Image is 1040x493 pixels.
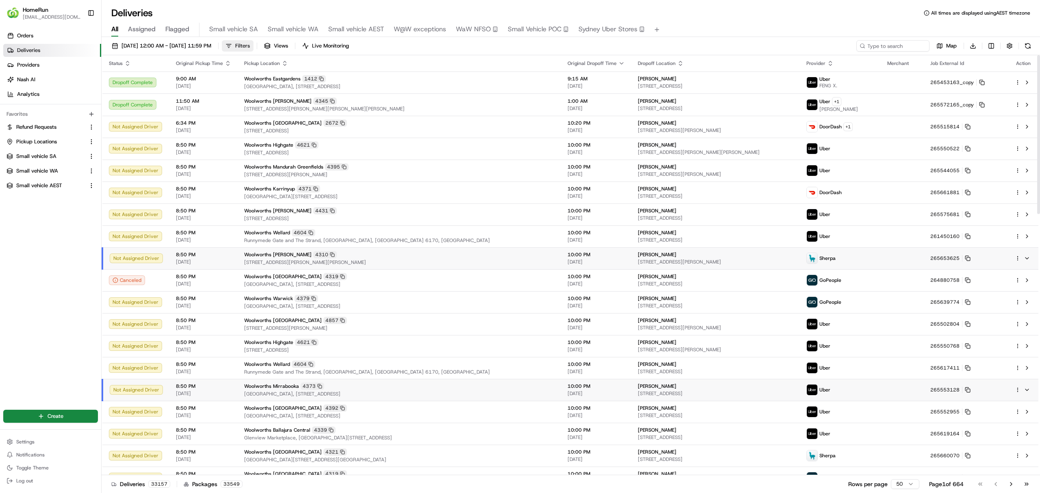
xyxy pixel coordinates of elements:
[638,229,676,236] span: [PERSON_NAME]
[176,149,231,156] span: [DATE]
[930,299,971,305] button: 265639774
[108,40,215,52] button: [DATE] 12:00 AM - [DATE] 11:59 PM
[930,167,960,174] span: 265544055
[176,120,231,126] span: 6:34 PM
[819,98,830,105] span: Uber
[176,317,231,324] span: 8:50 PM
[176,339,231,346] span: 8:50 PM
[819,106,858,112] span: [PERSON_NAME]
[244,259,555,266] span: [STREET_ADDRESS][PERSON_NAME][PERSON_NAME]
[16,149,23,155] img: 1736555255976-a54dd68f-1ca7-489b-9aae-adbdc363a1c4
[295,339,318,346] div: 4621
[807,428,817,439] img: uber-new-logo.jpeg
[244,273,322,280] span: Woolworths [GEOGRAPHIC_DATA]
[638,60,676,67] span: Dropoff Location
[638,186,676,192] span: [PERSON_NAME]
[16,478,33,484] span: Log out
[930,365,960,371] span: 265617411
[25,148,66,155] span: [PERSON_NAME]
[6,138,85,145] a: Pickup Locations
[312,42,349,50] span: Live Monitoring
[638,120,676,126] span: [PERSON_NAME]
[3,108,98,121] div: Favorites
[244,193,555,200] span: [GEOGRAPHIC_DATA][STREET_ADDRESS]
[456,24,491,34] span: WaW NFSO
[244,98,312,104] span: Woolworths [PERSON_NAME]
[244,76,301,82] span: Woolworths Eastgardens
[244,361,290,368] span: Woolworths Wellard
[568,251,625,258] span: 10:00 PM
[933,40,960,52] button: Map
[244,171,555,178] span: [STREET_ADDRESS][PERSON_NAME]
[8,9,24,25] img: Nash
[8,33,148,46] p: Welcome 👋
[819,233,830,240] span: Uber
[295,295,318,302] div: 4379
[176,295,231,302] span: 8:50 PM
[819,299,841,305] span: GoPeople
[568,149,625,156] span: [DATE]
[819,343,830,349] span: Uber
[5,179,65,193] a: 📗Knowledge Base
[23,6,48,14] button: HomeRun
[23,14,81,20] button: [EMAIL_ADDRESS][DOMAIN_NAME]
[568,361,625,368] span: 10:00 PM
[807,341,817,351] img: uber-new-logo.jpeg
[244,186,295,192] span: Woolworths Karrinyup
[568,237,625,243] span: [DATE]
[176,208,231,214] span: 8:50 PM
[807,121,817,132] img: doordash_logo_v2.png
[176,76,231,82] span: 9:00 AM
[16,123,56,131] span: Refund Requests
[638,83,793,89] span: [STREET_ADDRESS]
[8,183,15,189] div: 📗
[930,189,960,196] span: 265661881
[244,120,322,126] span: Woolworths [GEOGRAPHIC_DATA]
[3,58,101,71] a: Providers
[3,436,98,448] button: Settings
[16,465,49,471] span: Toggle Theme
[930,430,971,437] button: 265619164
[16,182,62,189] span: Small vehicle AEST
[930,409,971,415] button: 265552955
[819,82,837,89] span: FENG X.
[176,229,231,236] span: 8:50 PM
[235,42,250,50] span: Filters
[222,40,253,52] button: Filters
[807,143,817,154] img: uber-new-logo.jpeg
[3,164,98,177] button: Small vehicle WA
[930,211,971,218] button: 265575681
[297,185,320,192] div: 4371
[3,150,98,163] button: Small vehicle SA
[508,24,561,34] span: Small Vehicle POC
[16,127,23,133] img: 1736555255976-a54dd68f-1ca7-489b-9aae-adbdc363a1c4
[638,127,793,134] span: [STREET_ADDRESS][PERSON_NAME]
[16,452,45,458] span: Notifications
[807,77,817,88] img: uber-new-logo.jpeg
[638,105,793,112] span: [STREET_ADDRESS]
[67,148,70,155] span: •
[930,277,971,283] button: 264880758
[176,83,231,89] span: [DATE]
[807,407,817,417] img: uber-new-logo.jpeg
[568,98,625,104] span: 1:00 AM
[260,40,292,52] button: Views
[930,233,960,240] span: 261450160
[244,295,293,302] span: Woolworths Warwick
[8,119,21,132] img: Masood Aslam
[292,361,315,368] div: 4604
[138,80,148,90] button: Start new chat
[1015,60,1032,67] div: Action
[176,127,231,134] span: [DATE]
[638,171,793,177] span: [STREET_ADDRESS][PERSON_NAME]
[638,215,793,221] span: [STREET_ADDRESS]
[3,29,101,42] a: Orders
[176,105,231,112] span: [DATE]
[16,138,57,145] span: Pickup Locations
[268,24,318,34] span: Small vehicle WA
[3,449,98,461] button: Notifications
[930,387,960,393] span: 265553128
[17,76,35,83] span: Nash AI
[176,98,231,104] span: 11:50 AM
